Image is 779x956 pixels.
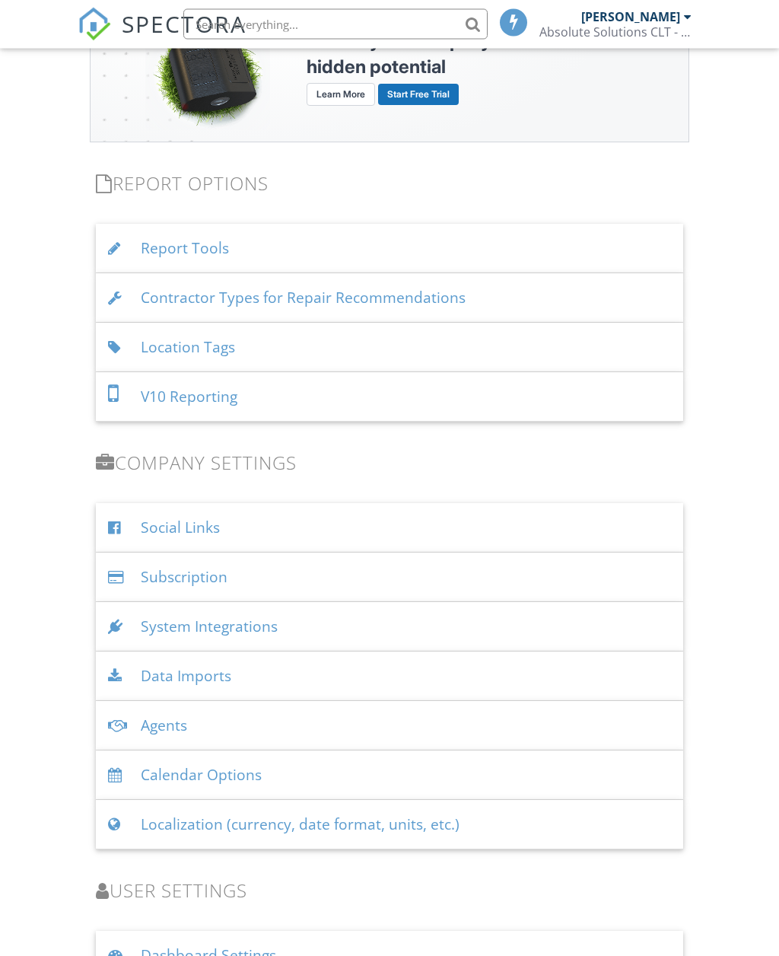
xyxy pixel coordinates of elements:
[96,751,682,801] div: Calendar Options
[378,84,459,106] a: Start Free Trial
[307,84,375,107] a: Learn More
[96,553,682,603] div: Subscription
[96,652,682,702] div: Data Imports
[96,453,682,473] h3: Company Settings
[539,24,692,40] div: Absolute Solutions CLT - Home Inspections
[96,801,682,850] div: Localization (currency, date format, units, etc.)
[96,174,682,194] h3: Report Options
[96,373,682,422] div: V10 Reporting
[122,8,246,40] span: SPECTORA
[96,702,682,751] div: Agents
[96,504,682,553] div: Social Links
[78,21,246,53] a: SPECTORA
[307,29,527,80] h4: Unlock your company's hidden potential
[96,225,682,274] div: Report Tools
[96,603,682,652] div: System Integrations
[96,323,682,373] div: Location Tags
[183,9,488,40] input: Search everything...
[96,881,682,901] h3: User Settings
[96,274,682,323] div: Contractor Types for Repair Recommendations
[78,8,111,41] img: The Best Home Inspection Software - Spectora
[581,9,680,24] div: [PERSON_NAME]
